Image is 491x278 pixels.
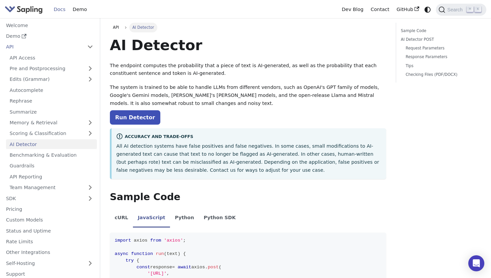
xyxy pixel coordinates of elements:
[131,251,153,256] span: function
[338,4,367,15] a: Dev Blog
[134,238,148,243] span: axios
[423,5,433,14] button: Switch between dark and light mode (currently system mode)
[116,133,381,141] div: Accuracy and Trade-offs
[6,75,97,84] a: Edits (Grammar)
[405,45,476,51] a: Request Parameters
[164,251,167,256] span: (
[5,5,45,14] a: Sapling.ai
[219,265,221,270] span: (
[475,6,481,12] kbd: K
[148,271,167,276] span: '[URL]'
[150,238,161,243] span: from
[115,251,128,256] span: async
[137,265,150,270] span: const
[110,23,122,32] a: API
[2,31,97,41] a: Demo
[164,238,183,243] span: 'axios'
[205,265,208,270] span: .
[110,209,133,228] li: cURL
[199,209,240,228] li: Python SDK
[191,265,205,270] span: axios
[113,25,119,30] span: API
[405,72,476,78] a: Checking Files (PDF/DOCX)
[133,209,170,228] li: JavaScript
[172,265,175,270] span: =
[6,129,97,138] a: Scoring & Classification
[150,265,172,270] span: response
[170,209,199,228] li: Python
[178,265,191,270] span: await
[110,110,160,125] a: Run Detector
[401,36,479,43] a: AI Detector POST
[50,4,69,15] a: Docs
[167,271,169,276] span: ,
[115,238,131,243] span: import
[2,258,97,268] a: Self-Hosting
[178,251,180,256] span: )
[468,255,484,271] div: Open Intercom Messenger
[6,150,97,160] a: Benchmarking & Evaluation
[69,4,91,15] a: Demo
[84,193,97,203] button: Expand sidebar category 'SDK'
[2,193,84,203] a: SDK
[183,251,186,256] span: {
[126,258,134,263] span: try
[183,238,186,243] span: ;
[208,265,219,270] span: post
[401,28,479,34] a: Sample Code
[367,4,393,15] a: Contact
[2,215,97,225] a: Custom Models
[436,4,486,16] button: Search (Command+K)
[137,258,139,263] span: {
[129,23,157,32] span: AI Detector
[6,107,97,117] a: Summarize
[156,251,164,256] span: run
[167,251,178,256] span: text
[110,62,386,78] p: The endpoint computes the probability that a piece of text is AI-generated, as well as the probab...
[2,248,97,257] a: Other Integrations
[467,6,473,12] kbd: ⌘
[405,63,476,69] a: Tips
[445,7,467,12] span: Search
[2,237,97,247] a: Rate Limits
[84,42,97,52] button: Collapse sidebar category 'API'
[405,54,476,60] a: Response Parameters
[116,142,381,174] p: All AI detection systems have false positives and false negatives. In some cases, small modificat...
[110,36,386,54] h1: AI Detector
[110,84,386,107] p: The system is trained to be able to handle LLMs from different vendors, such as OpenAI's GPT fami...
[2,226,97,236] a: Status and Uptime
[6,96,97,106] a: Rephrase
[5,5,43,14] img: Sapling.ai
[110,23,386,32] nav: Breadcrumbs
[6,64,97,74] a: Pre and Postprocessing
[6,53,97,62] a: API Access
[6,172,97,181] a: API Reporting
[2,20,97,30] a: Welcome
[110,191,386,203] h2: Sample Code
[6,139,97,149] a: AI Detector
[2,42,84,52] a: API
[6,118,97,128] a: Memory & Retrieval
[2,204,97,214] a: Pricing
[6,85,97,95] a: Autocomplete
[6,161,97,171] a: Guardrails
[6,183,97,192] a: Team Management
[393,4,423,15] a: GitHub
